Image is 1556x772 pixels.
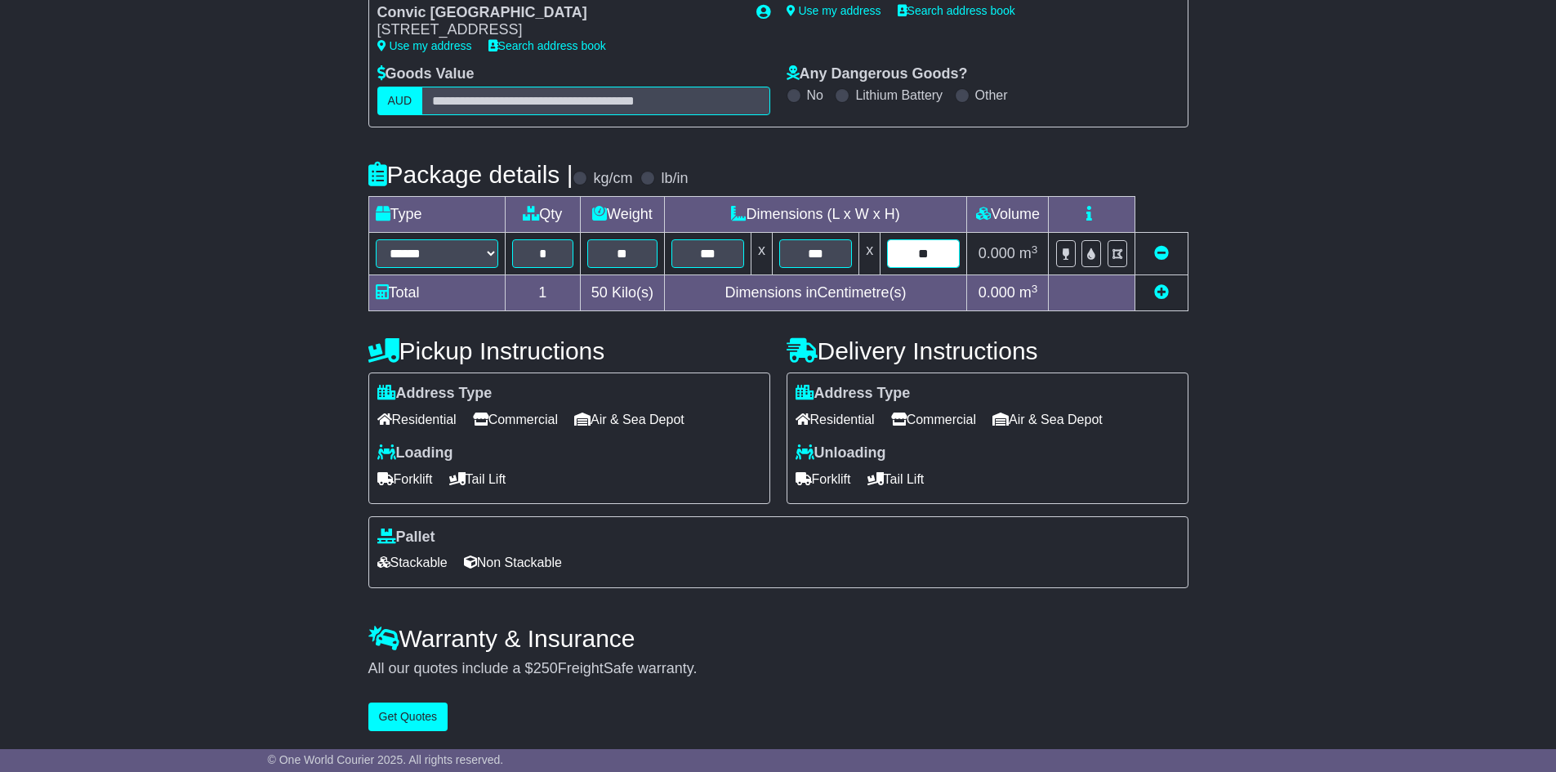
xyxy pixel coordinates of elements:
span: Non Stackable [464,550,562,575]
span: m [1019,284,1038,301]
a: Use my address [787,4,881,17]
span: Residential [796,407,875,432]
td: x [859,233,881,275]
span: Air & Sea Depot [574,407,684,432]
span: 250 [533,660,558,676]
span: © One World Courier 2025. All rights reserved. [268,753,504,766]
label: Other [975,87,1008,103]
td: Dimensions (L x W x H) [664,197,967,233]
h4: Delivery Instructions [787,337,1188,364]
td: 1 [505,275,581,311]
label: Goods Value [377,65,475,83]
sup: 3 [1032,243,1038,256]
h4: Pickup Instructions [368,337,770,364]
td: Type [368,197,505,233]
span: Residential [377,407,457,432]
label: No [807,87,823,103]
label: Any Dangerous Goods? [787,65,968,83]
span: Tail Lift [867,466,925,492]
td: Weight [581,197,665,233]
td: Dimensions in Centimetre(s) [664,275,967,311]
span: Commercial [891,407,976,432]
td: Qty [505,197,581,233]
span: m [1019,245,1038,261]
a: Add new item [1154,284,1169,301]
span: 0.000 [979,245,1015,261]
span: Forklift [377,466,433,492]
label: lb/in [661,170,688,188]
a: Remove this item [1154,245,1169,261]
a: Search address book [488,39,606,52]
td: Total [368,275,505,311]
button: Get Quotes [368,703,448,731]
span: 0.000 [979,284,1015,301]
sup: 3 [1032,283,1038,295]
span: Forklift [796,466,851,492]
span: Commercial [473,407,558,432]
h4: Warranty & Insurance [368,625,1188,652]
label: Lithium Battery [855,87,943,103]
label: Loading [377,444,453,462]
td: Volume [967,197,1049,233]
span: 50 [591,284,608,301]
h4: Package details | [368,161,573,188]
span: Stackable [377,550,448,575]
label: Address Type [377,385,493,403]
label: AUD [377,87,423,115]
label: Unloading [796,444,886,462]
label: Address Type [796,385,911,403]
td: x [751,233,772,275]
a: Search address book [898,4,1015,17]
div: All our quotes include a $ FreightSafe warranty. [368,660,1188,678]
a: Use my address [377,39,472,52]
span: Air & Sea Depot [992,407,1103,432]
div: [STREET_ADDRESS] [377,21,740,39]
td: Kilo(s) [581,275,665,311]
span: Tail Lift [449,466,506,492]
label: Pallet [377,529,435,547]
div: Convic [GEOGRAPHIC_DATA] [377,4,740,22]
label: kg/cm [593,170,632,188]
